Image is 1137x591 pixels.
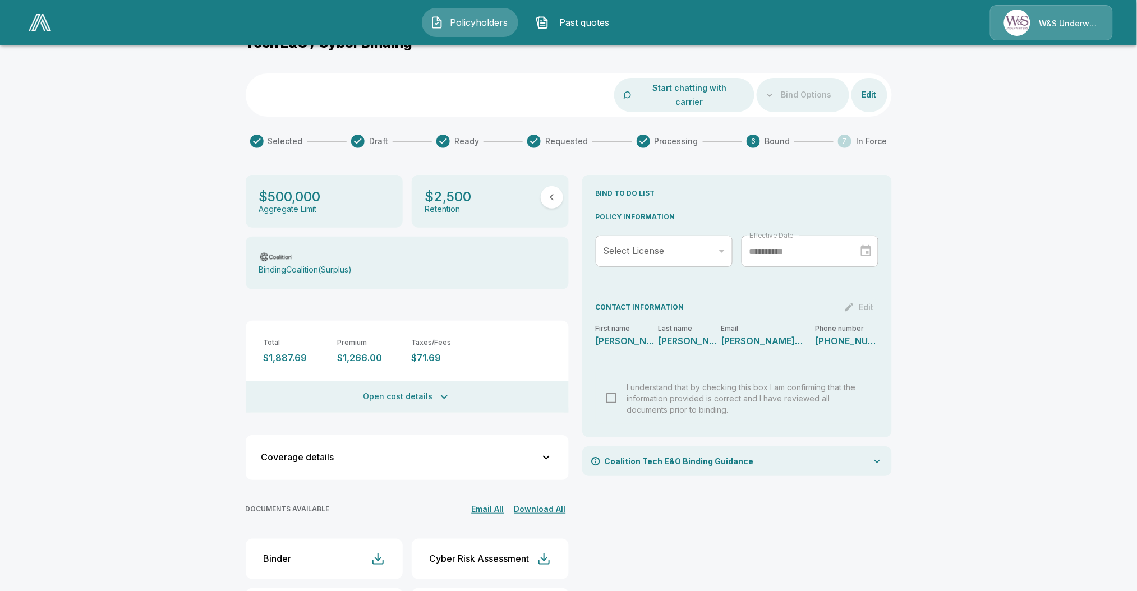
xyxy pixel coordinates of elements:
span: Bound [765,136,790,147]
span: In Force [856,136,887,147]
button: Coverage details [252,442,562,473]
span: Processing [655,136,698,147]
img: Policyholders Icon [430,16,444,29]
p: $71.69 [412,353,477,363]
p: Retention [425,205,461,214]
div: Binder [264,553,292,564]
img: AA Logo [29,14,51,31]
p: $2,500 [425,188,472,205]
button: Email All [469,502,507,516]
div: Coverage details [261,453,540,462]
button: Binder [246,539,403,579]
p: $1,887.69 [264,353,329,363]
p: Phone number [816,325,878,332]
p: 214-557-2777 [816,336,878,345]
p: Last name [659,325,721,332]
p: BIND TO DO LIST [596,188,878,198]
img: Carrier Logo [259,251,294,262]
p: bryan@quickscores.com [721,336,806,345]
span: Past quotes [554,16,615,29]
span: Policyholders [448,16,510,29]
button: Download All [512,502,569,516]
p: First name [596,325,659,332]
span: Requested [545,136,588,147]
button: Open cost details [246,381,569,413]
p: DOCUMENTS AVAILABLE [246,505,330,514]
p: Premium [338,339,403,347]
div: Cyber Risk Assessment [430,553,530,564]
p: POLICY INFORMATION [596,212,878,222]
button: Start chatting with carrier [634,78,745,112]
p: $500,000 [259,188,321,205]
text: 7 [843,137,847,146]
text: 6 [751,137,756,146]
span: Selected [268,136,303,147]
p: Taxes/Fees [412,339,477,347]
p: Binding Coalition ( Surplus ) [259,265,352,275]
label: Effective Date [749,230,794,240]
img: Past quotes Icon [536,16,549,29]
span: Ready [454,136,479,147]
span: I understand that by checking this box I am confirming that the information provided is correct a... [627,382,856,414]
p: Quilici [659,336,721,345]
p: Bryan [596,336,659,345]
p: $1,266.00 [338,353,403,363]
p: CONTACT INFORMATION [596,302,684,312]
button: Edit [851,85,887,105]
p: Coalition Tech E&O Binding Guidance [605,455,754,467]
span: Draft [369,136,388,147]
button: Policyholders IconPolicyholders [422,8,518,37]
p: Email [721,325,816,332]
button: Past quotes IconPast quotes [527,8,624,37]
p: Aggregate Limit [259,205,317,214]
p: Total [264,339,329,347]
button: Cyber Risk Assessment [412,539,569,579]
